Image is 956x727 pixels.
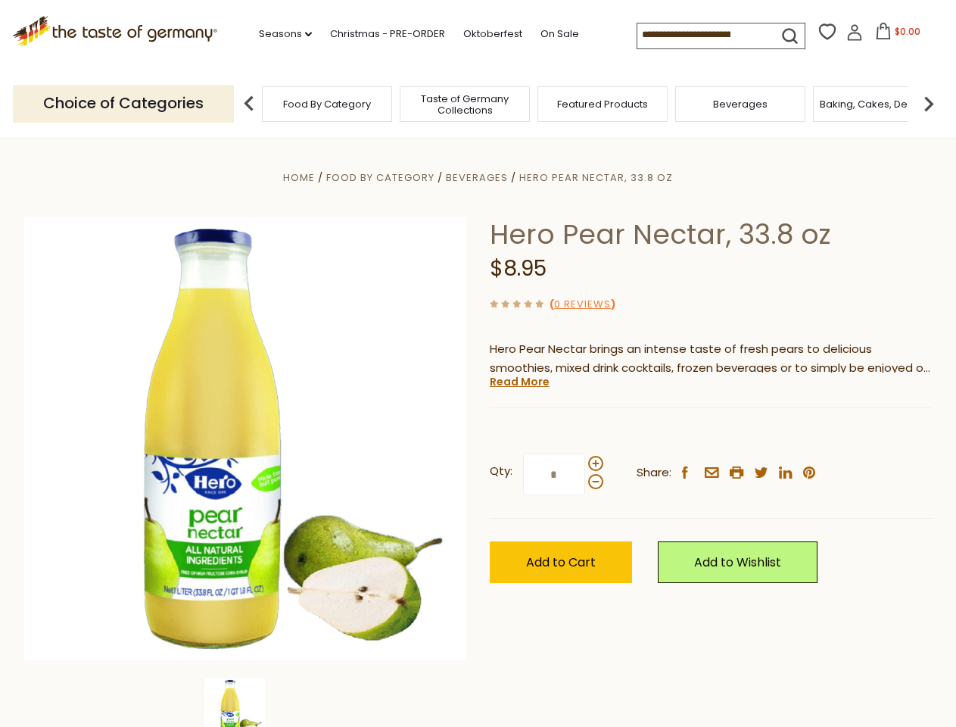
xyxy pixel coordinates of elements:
[283,170,315,185] a: Home
[446,170,508,185] a: Beverages
[523,454,585,495] input: Qty:
[24,217,467,660] img: Hero Pear Nectar, 33.8 oz
[557,98,648,110] a: Featured Products
[490,374,550,389] a: Read More
[713,98,768,110] a: Beverages
[550,297,615,311] span: ( )
[326,170,434,185] a: Food By Category
[490,340,933,378] p: Hero Pear Nectar brings an intense taste of fresh pears to delicious smoothies, mixed drink cockt...
[526,554,596,571] span: Add to Cart
[895,25,920,38] span: $0.00
[519,170,673,185] a: Hero Pear Nectar, 33.8 oz
[330,26,445,42] a: Christmas - PRE-ORDER
[234,89,264,119] img: previous arrow
[914,89,944,119] img: next arrow
[490,217,933,251] h1: Hero Pear Nectar, 33.8 oz
[540,26,579,42] a: On Sale
[283,98,371,110] a: Food By Category
[820,98,937,110] a: Baking, Cakes, Desserts
[259,26,312,42] a: Seasons
[490,462,512,481] strong: Qty:
[866,23,930,45] button: $0.00
[637,463,671,482] span: Share:
[490,541,632,583] button: Add to Cart
[554,297,611,313] a: 0 Reviews
[490,254,547,283] span: $8.95
[463,26,522,42] a: Oktoberfest
[658,541,817,583] a: Add to Wishlist
[404,93,525,116] a: Taste of Germany Collections
[13,85,234,122] p: Choice of Categories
